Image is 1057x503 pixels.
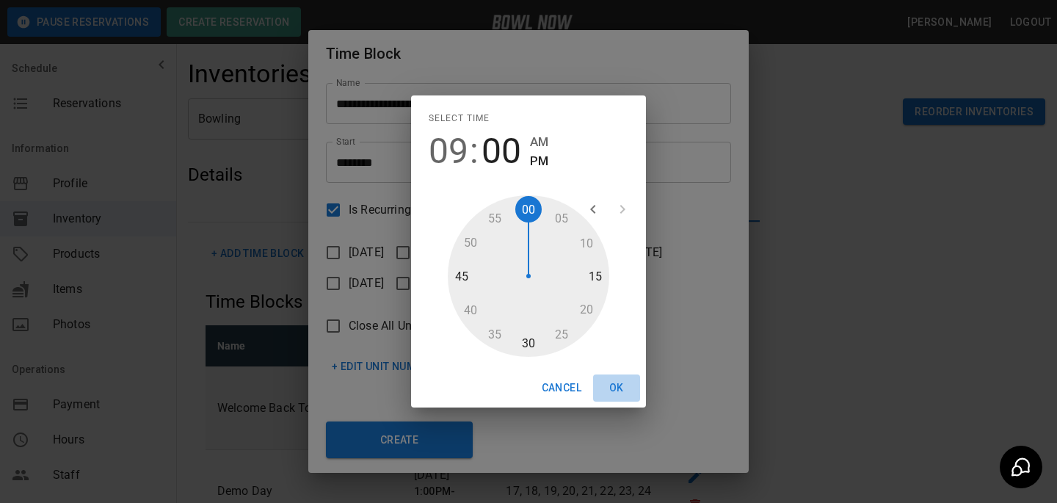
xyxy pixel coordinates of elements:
button: Cancel [536,374,587,402]
button: PM [530,151,548,171]
button: OK [593,374,640,402]
button: 09 [429,131,468,172]
span: : [470,131,479,172]
button: open previous view [578,195,608,224]
span: Select time [429,107,490,131]
button: 00 [482,131,521,172]
button: AM [530,132,548,152]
